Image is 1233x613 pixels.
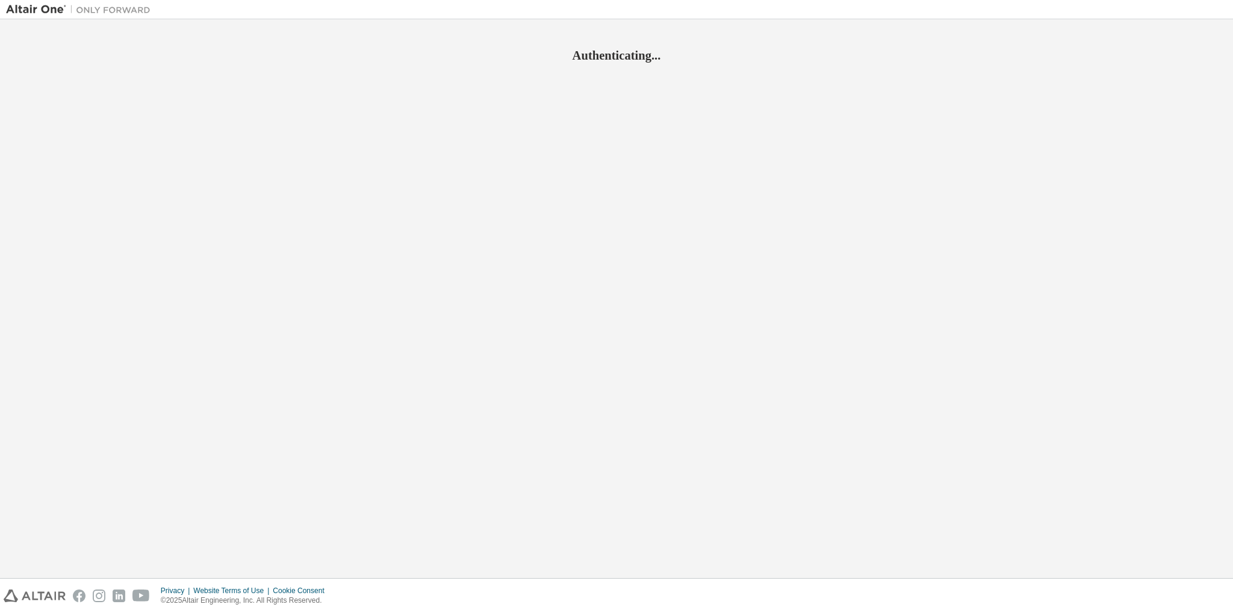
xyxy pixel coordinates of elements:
[161,596,332,606] p: © 2025 Altair Engineering, Inc. All Rights Reserved.
[132,590,150,602] img: youtube.svg
[113,590,125,602] img: linkedin.svg
[73,590,85,602] img: facebook.svg
[4,590,66,602] img: altair_logo.svg
[6,4,157,16] img: Altair One
[93,590,105,602] img: instagram.svg
[161,586,193,596] div: Privacy
[273,586,331,596] div: Cookie Consent
[6,48,1227,63] h2: Authenticating...
[193,586,273,596] div: Website Terms of Use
